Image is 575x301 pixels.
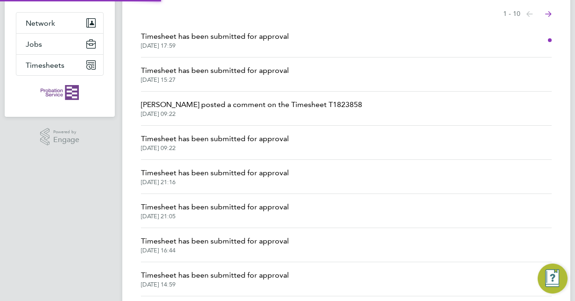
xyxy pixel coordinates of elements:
[53,128,79,136] span: Powered by
[141,42,289,50] span: [DATE] 17:59
[141,99,362,118] a: [PERSON_NAME] posted a comment on the Timesheet T1823858[DATE] 09:22
[141,270,289,281] span: Timesheet has been submitted for approval
[503,5,552,23] nav: Select page of notifications list
[141,65,289,76] span: Timesheet has been submitted for approval
[16,85,104,100] a: Go to home page
[141,281,289,288] span: [DATE] 14:59
[141,236,289,254] a: Timesheet has been submitted for approval[DATE] 16:44
[141,133,289,152] a: Timesheet has been submitted for approval[DATE] 09:22
[141,31,289,42] span: Timesheet has been submitted for approval
[141,236,289,247] span: Timesheet has been submitted for approval
[16,13,103,33] button: Network
[141,247,289,254] span: [DATE] 16:44
[40,128,80,146] a: Powered byEngage
[141,99,362,110] span: [PERSON_NAME] posted a comment on the Timesheet T1823858
[141,201,289,220] a: Timesheet has been submitted for approval[DATE] 21:05
[53,136,79,144] span: Engage
[16,55,103,75] button: Timesheets
[26,40,42,49] span: Jobs
[141,213,289,220] span: [DATE] 21:05
[141,144,289,152] span: [DATE] 09:22
[141,65,289,84] a: Timesheet has been submitted for approval[DATE] 15:27
[503,9,520,19] span: 1 - 10
[141,31,289,50] a: Timesheet has been submitted for approval[DATE] 17:59
[538,264,568,294] button: Engage Resource Center
[141,167,289,186] a: Timesheet has been submitted for approval[DATE] 21:16
[41,85,78,100] img: probationservice-logo-retina.png
[26,61,64,70] span: Timesheets
[141,110,362,118] span: [DATE] 09:22
[141,179,289,186] span: [DATE] 21:16
[141,270,289,288] a: Timesheet has been submitted for approval[DATE] 14:59
[141,133,289,144] span: Timesheet has been submitted for approval
[141,201,289,213] span: Timesheet has been submitted for approval
[16,34,103,54] button: Jobs
[141,167,289,179] span: Timesheet has been submitted for approval
[26,19,55,28] span: Network
[141,76,289,84] span: [DATE] 15:27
